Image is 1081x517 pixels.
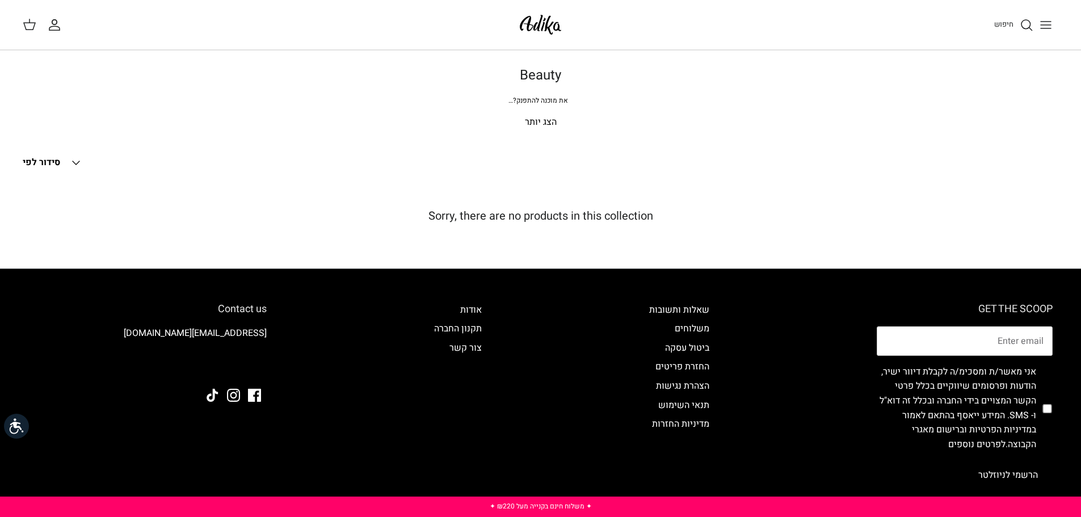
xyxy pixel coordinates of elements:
[964,461,1053,489] button: הרשמי לניוזלטר
[877,326,1053,356] input: Email
[227,389,240,402] a: Instagram
[144,115,938,130] p: הצג יותר
[23,209,1058,223] h5: Sorry, there are no products in this collection
[655,360,709,373] a: החזרת פריטים
[638,303,721,490] div: Secondary navigation
[508,95,568,106] span: את מוכנה להתפנק?
[649,303,709,317] a: שאלות ותשובות
[994,18,1033,32] a: חיפוש
[28,303,267,316] h6: Contact us
[658,398,709,412] a: תנאי השימוש
[665,341,709,355] a: ביטול עסקה
[948,438,1006,451] a: לפרטים נוספים
[235,358,267,373] img: Adika IL
[656,379,709,393] a: הצהרת נגישות
[877,365,1036,452] label: אני מאשר/ת ומסכימ/ה לקבלת דיוור ישיר, הודעות ופרסומים שיווקיים בכלל פרטי הקשר המצויים בידי החברה ...
[1033,12,1058,37] button: Toggle menu
[248,389,261,402] a: Facebook
[460,303,482,317] a: אודות
[877,303,1053,316] h6: GET THE SCOOP
[449,341,482,355] a: צור קשר
[23,155,60,169] span: סידור לפי
[490,501,592,511] a: ✦ משלוח חינם בקנייה מעל ₪220 ✦
[144,68,938,84] h1: Beauty
[423,303,493,490] div: Secondary navigation
[124,326,267,340] a: [EMAIL_ADDRESS][DOMAIN_NAME]
[994,19,1013,30] span: חיפוש
[675,322,709,335] a: משלוחים
[516,11,565,38] img: Adika IL
[434,322,482,335] a: תקנון החברה
[652,417,709,431] a: מדיניות החזרות
[23,150,83,175] button: סידור לפי
[48,18,66,32] a: החשבון שלי
[206,389,219,402] a: Tiktok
